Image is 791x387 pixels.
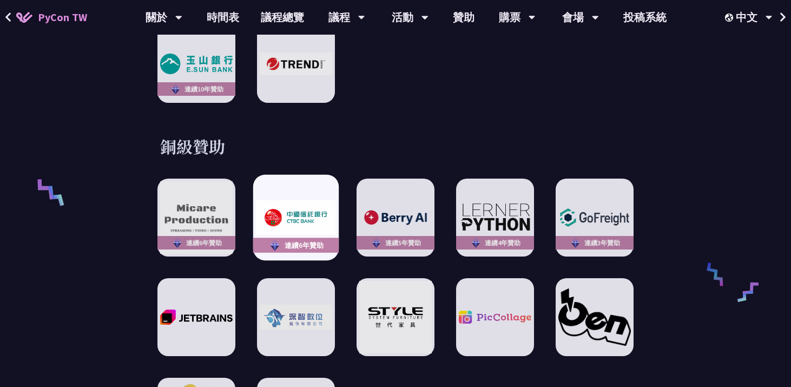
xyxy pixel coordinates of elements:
img: sponsor-logo-diamond [370,237,383,250]
span: PyCon TW [38,9,87,25]
img: sponsor-logo-diamond [470,237,482,250]
img: sponsor-logo-diamond [171,237,183,250]
div: 連續5年贊助 [357,236,434,250]
h3: 銅級贊助 [160,135,631,157]
img: sponsor-logo-diamond [268,238,281,252]
img: sponsor-logo-diamond [569,237,582,250]
img: STYLE [359,281,432,353]
img: JetBrains [160,310,233,325]
div: 連續10年贊助 [157,82,235,96]
img: Oen Tech [558,288,631,346]
img: GoFreight [558,205,631,231]
div: 連續6年贊助 [253,238,339,253]
img: 深智數位 [260,305,332,330]
a: PyCon TW [5,4,98,31]
img: LernerPython [459,202,531,233]
div: 連續6年贊助 [157,236,235,250]
div: 連續4年贊助 [456,236,534,250]
img: E.SUN Commercial Bank [160,54,233,74]
div: 連續3年贊助 [556,236,634,250]
img: 趨勢科技 Trend Micro [260,53,332,75]
img: sponsor-logo-diamond [169,83,182,96]
img: PicCollage Company [459,311,531,324]
img: Home icon of PyCon TW 2025 [16,12,32,23]
img: Locale Icon [725,14,736,22]
img: Micare Production [160,181,233,254]
img: CTBC Bank [256,200,335,235]
img: Berry AI [359,207,432,227]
